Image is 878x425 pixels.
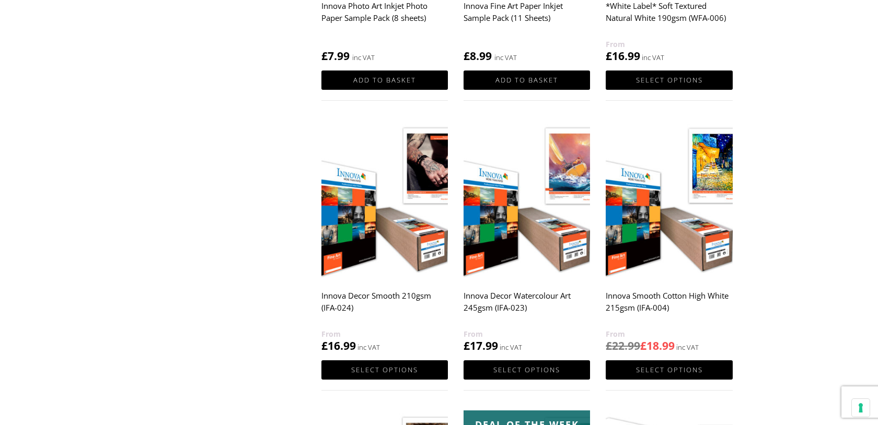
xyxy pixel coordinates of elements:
[321,360,448,380] a: Select options for “Innova Decor Smooth 210gsm (IFA-024)”
[606,338,612,353] span: £
[321,338,328,353] span: £
[321,338,356,353] bdi: 16.99
[606,49,612,63] span: £
[606,338,640,353] bdi: 22.99
[464,49,470,63] span: £
[606,49,640,63] bdi: 16.99
[606,70,732,90] a: Select options for “*White Label* Soft Textured Natural White 190gsm (WFA-006)”
[321,49,328,63] span: £
[464,49,492,63] bdi: 8.99
[606,121,732,353] a: Innova Smooth Cotton High White 215gsm (IFA-004) £22.99£18.99
[464,70,590,90] a: Add to basket: “Innova Fine Art Paper Inkjet Sample Pack (11 Sheets)”
[606,286,732,328] h2: Innova Smooth Cotton High White 215gsm (IFA-004)
[852,399,870,417] button: Your consent preferences for tracking technologies
[321,121,448,353] a: Innova Decor Smooth 210gsm (IFA-024) £16.99
[464,360,590,380] a: Select options for “Innova Decor Watercolour Art 245gsm (IFA-023)”
[464,121,590,279] img: Innova Decor Watercolour Art 245gsm (IFA-023)
[464,286,590,328] h2: Innova Decor Watercolour Art 245gsm (IFA-023)
[494,52,517,64] strong: inc VAT
[464,121,590,353] a: Innova Decor Watercolour Art 245gsm (IFA-023) £17.99
[321,121,448,279] img: Innova Decor Smooth 210gsm (IFA-024)
[640,338,646,353] span: £
[321,49,350,63] bdi: 7.99
[321,70,448,90] a: Add to basket: “Innova Photo Art Inkjet Photo Paper Sample Pack (8 sheets)”
[606,121,732,279] img: Innova Smooth Cotton High White 215gsm (IFA-004)
[606,360,732,380] a: Select options for “Innova Smooth Cotton High White 215gsm (IFA-004)”
[464,338,498,353] bdi: 17.99
[321,286,448,328] h2: Innova Decor Smooth 210gsm (IFA-024)
[640,338,675,353] bdi: 18.99
[464,338,470,353] span: £
[352,52,375,64] strong: inc VAT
